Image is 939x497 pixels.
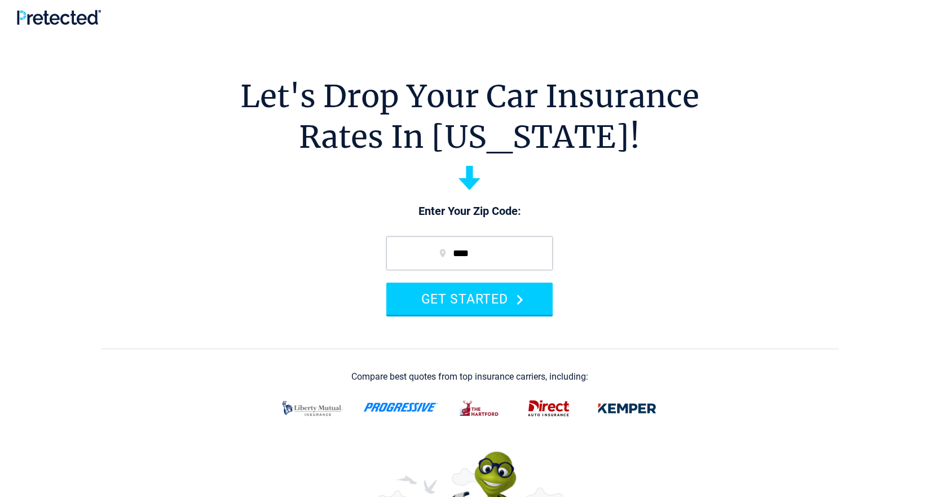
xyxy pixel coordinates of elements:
[590,394,664,423] img: kemper
[275,394,350,423] img: liberty
[363,403,439,412] img: progressive
[351,372,588,382] div: Compare best quotes from top insurance carriers, including:
[386,236,553,270] input: zip code
[240,76,699,157] h1: Let's Drop Your Car Insurance Rates In [US_STATE]!
[17,10,101,25] img: Pretected Logo
[452,394,508,423] img: thehartford
[375,204,564,219] p: Enter Your Zip Code:
[521,394,576,423] img: direct
[386,283,553,315] button: GET STARTED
